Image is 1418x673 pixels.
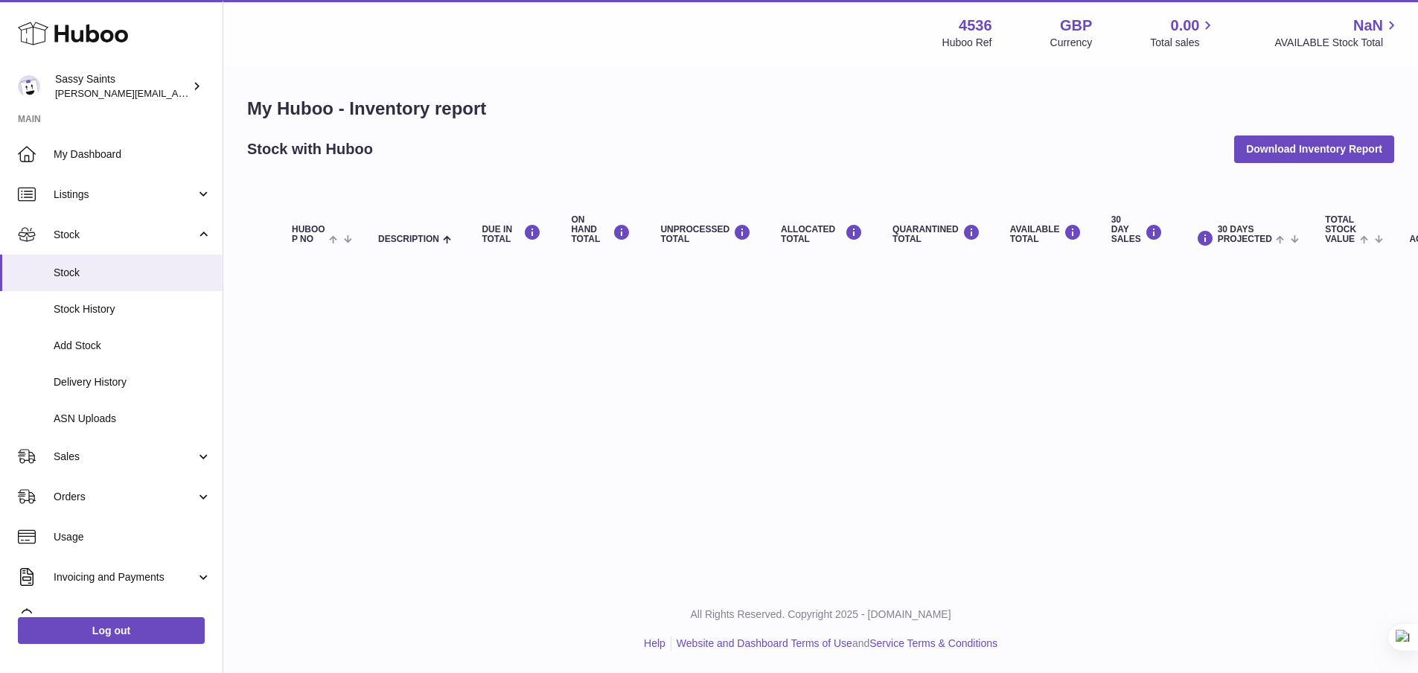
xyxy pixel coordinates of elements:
span: Usage [54,530,211,544]
div: DUE IN TOTAL [482,224,541,244]
p: All Rights Reserved. Copyright 2025 - [DOMAIN_NAME] [235,607,1406,622]
li: and [671,637,997,651]
span: 30 DAYS PROJECTED [1218,225,1272,244]
strong: 4536 [959,16,992,36]
div: Sassy Saints [55,72,189,101]
a: NaN AVAILABLE Stock Total [1274,16,1400,50]
span: Invoicing and Payments [54,570,196,584]
span: Total stock value [1325,215,1356,245]
span: AVAILABLE Stock Total [1274,36,1400,50]
div: Currency [1050,36,1093,50]
strong: GBP [1060,16,1092,36]
a: Log out [18,617,205,644]
div: 30 DAY SALES [1111,215,1163,245]
img: ramey@sassysaints.com [18,75,40,98]
span: Stock [54,266,211,280]
div: UNPROCESSED Total [660,224,751,244]
span: ASN Uploads [54,412,211,426]
span: My Dashboard [54,147,211,162]
div: ALLOCATED Total [781,224,863,244]
span: Huboo P no [292,225,325,244]
h2: Stock with Huboo [247,139,373,159]
span: Stock History [54,302,211,316]
span: [PERSON_NAME][EMAIL_ADDRESS][DOMAIN_NAME] [55,87,298,99]
a: Help [644,637,665,649]
span: 0.00 [1171,16,1200,36]
button: Download Inventory Report [1234,135,1394,162]
span: Description [378,235,439,244]
div: Huboo Ref [942,36,992,50]
a: Website and Dashboard Terms of Use [677,637,852,649]
h1: My Huboo - Inventory report [247,97,1394,121]
span: Cases [54,610,211,625]
div: AVAILABLE Total [1010,224,1082,244]
a: Service Terms & Conditions [869,637,997,649]
span: Orders [54,490,196,504]
span: NaN [1353,16,1383,36]
span: Total sales [1150,36,1216,50]
div: ON HAND Total [571,215,630,245]
span: Sales [54,450,196,464]
span: Stock [54,228,196,242]
span: Delivery History [54,375,211,389]
span: Listings [54,188,196,202]
a: 0.00 Total sales [1150,16,1216,50]
span: Add Stock [54,339,211,353]
div: QUARANTINED Total [892,224,980,244]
